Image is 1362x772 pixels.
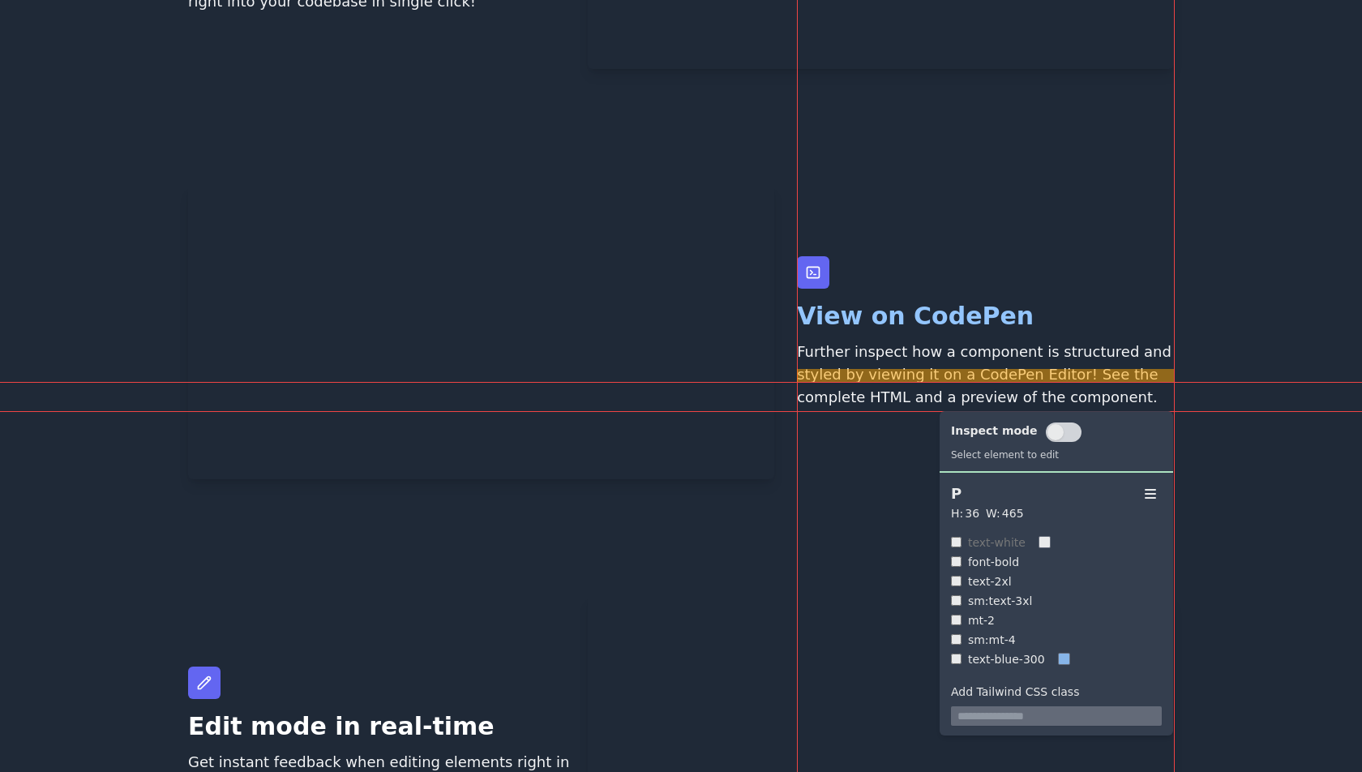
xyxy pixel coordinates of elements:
p: P [951,482,962,505]
label: Add Tailwind CSS class [951,684,1162,700]
p: Select element to edit [951,448,1081,461]
p: mt-2 [968,612,995,628]
p: sm:text-3xl [968,593,1032,609]
p: text-blue-300 [968,651,1045,667]
p: View on CodePen [797,302,1174,331]
p: sm:mt-4 [968,632,1016,648]
p: 465 [1002,505,1024,521]
p: Inspect mode [951,422,1038,442]
p: 36 [965,505,979,521]
p: H: [951,505,963,521]
p: text-white [968,534,1026,551]
p: Edit mode in real-time [188,712,575,741]
p: Further inspect how a component is structured and styled by viewing it on a CodePen Editor! See t... [797,341,1174,409]
p: text-2xl [968,573,1012,590]
p: font-bold [968,554,1019,570]
p: W: [986,505,1000,521]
